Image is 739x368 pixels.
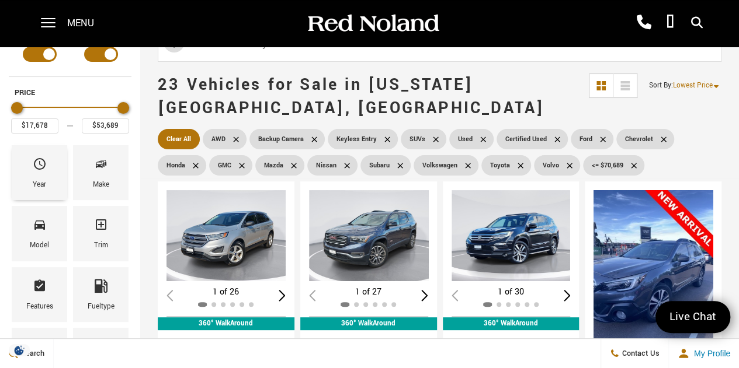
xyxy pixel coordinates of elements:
span: Ford [580,132,592,146]
span: Sort By : [649,80,673,90]
span: Trim [94,215,108,239]
span: Features [33,276,47,300]
div: YearYear [12,145,67,200]
div: 1 / 2 [452,190,573,281]
span: Contact Us [619,348,660,359]
span: Mileage [94,337,108,361]
span: My Profile [689,349,730,358]
div: 1 / 2 [166,190,288,281]
span: Mazda [264,158,283,173]
img: 2019 Subaru Outback 2.5i 1 [594,190,715,352]
span: GMC [218,158,231,173]
section: Click to Open Cookie Consent Modal [6,344,33,356]
div: 1 of 30 [452,286,571,299]
div: Year [33,178,46,191]
div: 360° WalkAround [158,317,294,330]
span: Certified Used [505,132,547,146]
span: AWD [211,132,225,146]
span: <= $70,689 [592,158,623,173]
span: Used [458,132,473,146]
div: Minimum Price [11,102,23,114]
button: Open user profile menu [669,339,739,368]
div: Maximum Price [117,102,129,114]
span: Clear All [166,132,191,146]
span: 23 Vehicles for Sale in [US_STATE][GEOGRAPHIC_DATA], [GEOGRAPHIC_DATA] [158,73,544,120]
span: Nissan [316,158,336,173]
div: Next slide [564,290,571,301]
div: 360° WalkAround [300,317,437,330]
span: Subaru [369,158,390,173]
div: Next slide [279,290,286,301]
div: Model [30,239,49,252]
span: Toyota [490,158,510,173]
div: Trim [94,239,108,252]
div: Filter by Vehicle Type [9,29,131,76]
div: Price [11,98,129,134]
span: Chevrolet [625,132,653,146]
span: Lowest Price [673,80,713,90]
div: FueltypeFueltype [73,267,129,322]
span: Volkswagen [422,158,457,173]
span: Volvo [543,158,559,173]
input: Maximum [82,118,129,134]
img: 2019 GMC Acadia SLT-1 1 [309,190,431,281]
span: Fueltype [94,276,108,300]
span: Honda [166,158,185,173]
div: ModelModel [12,206,67,261]
div: 1 / 2 [309,190,431,281]
div: 1 / 2 [594,190,715,352]
span: Year [33,154,47,178]
div: MakeMake [73,145,129,200]
img: 2017 Ford Edge SE 1 [166,190,288,281]
a: Live Chat [655,301,730,333]
div: Features [26,300,53,313]
div: Next slide [421,290,428,301]
img: Red Noland Auto Group [306,13,440,34]
span: Backup Camera [258,132,304,146]
img: 2017 Honda Pilot Elite 1 [452,190,573,281]
div: 360° WalkAround [443,317,580,330]
span: Make [94,154,108,178]
img: Opt-Out Icon [6,344,33,356]
span: Model [33,215,47,239]
span: SUVs [410,132,425,146]
span: Transmission [33,337,47,361]
div: 1 of 27 [309,286,428,299]
div: FeaturesFeatures [12,267,67,322]
h5: Price [15,87,126,98]
div: TrimTrim [73,206,129,261]
div: Fueltype [88,300,115,313]
div: 1 of 26 [166,286,286,299]
div: Make [93,178,109,191]
span: Live Chat [664,309,722,325]
input: Minimum [11,118,58,134]
span: Keyless Entry [336,132,377,146]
